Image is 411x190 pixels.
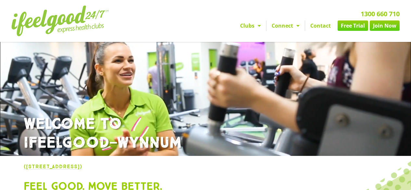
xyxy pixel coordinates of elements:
[361,9,400,18] a: 1300 660 710
[305,20,336,31] a: Contact
[338,20,368,31] a: Free Trial
[149,20,400,31] nav: Menu
[235,20,266,31] a: Clubs
[266,20,305,31] a: Connect
[24,115,388,152] h1: WELCOME TO IFEELGOOD—WYNNUM
[370,20,400,31] a: Join Now
[24,163,82,170] a: ([STREET_ADDRESS])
